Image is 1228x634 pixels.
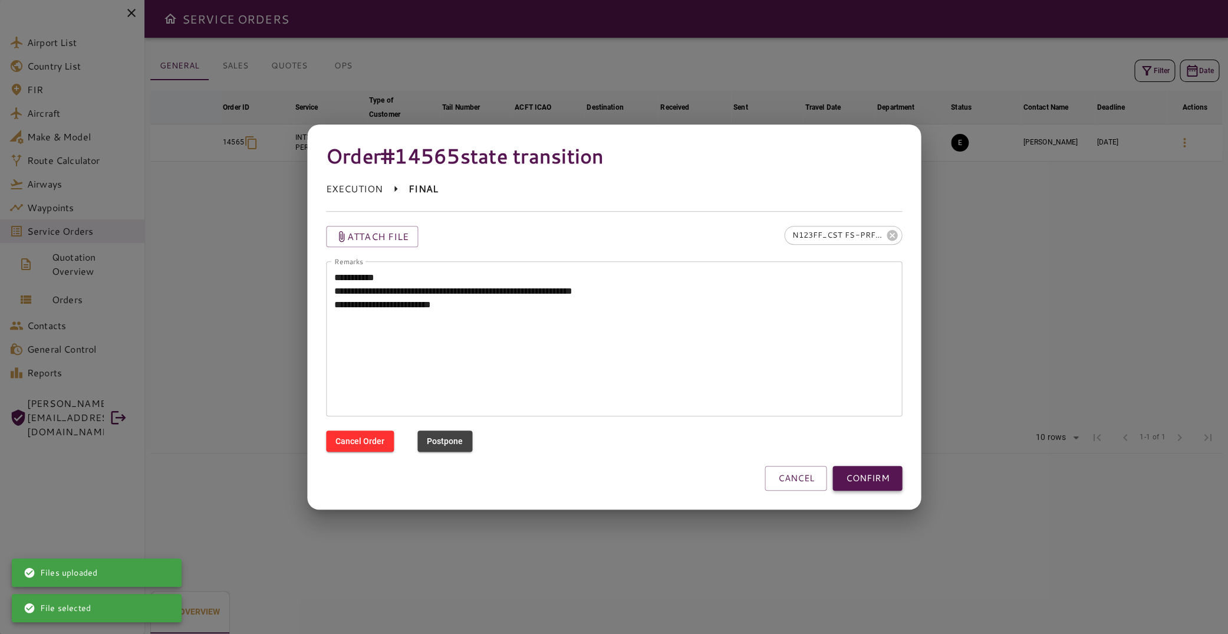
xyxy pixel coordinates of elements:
[24,562,97,583] div: Files uploaded
[334,256,363,266] label: Remarks
[24,597,91,619] div: File selected
[832,466,902,491] button: CONFIRM
[326,226,419,247] button: Attach file
[326,431,394,452] button: Cancel Order
[347,229,409,244] p: Attach file
[417,431,472,452] button: Postpone
[785,229,889,241] span: N123FF_CST FS-PRFT-WKS-04.xlsx
[765,466,827,491] button: CANCEL
[409,182,438,196] p: FINAL
[784,226,902,245] div: N123FF_CST FS-PRFT-WKS-04.xlsx
[326,143,903,168] h4: Order #14565 state transition
[326,182,383,196] p: EXECUTION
